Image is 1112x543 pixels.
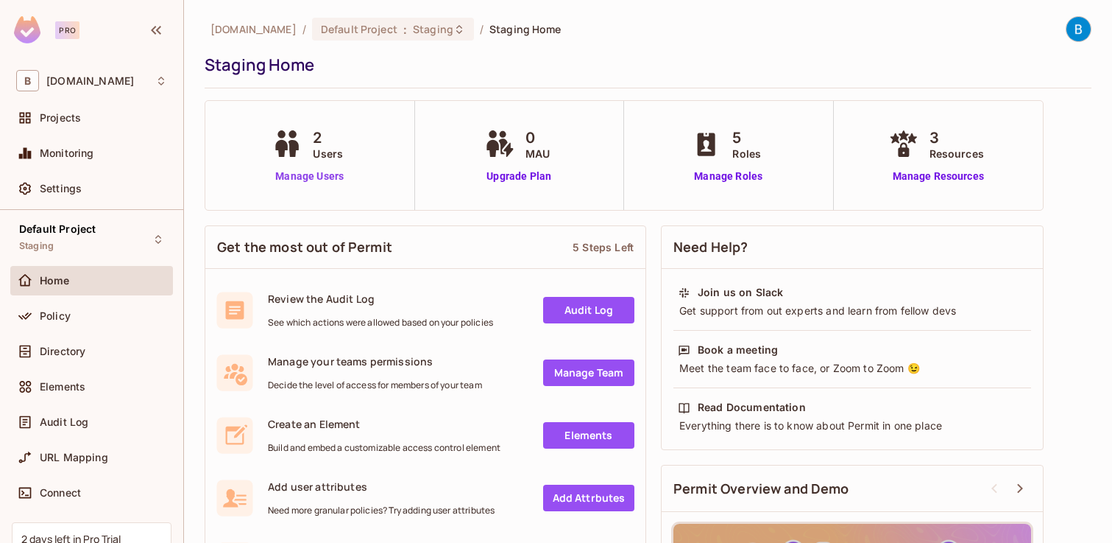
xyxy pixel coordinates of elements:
span: Resources [929,146,984,161]
span: Settings [40,183,82,195]
a: Manage Team [543,360,634,386]
span: Create an Element [268,417,500,431]
span: Get the most out of Permit [217,238,392,256]
span: Home [40,275,70,287]
div: Everything there is to know about Permit in one place [678,418,1027,433]
span: Decide the level of access for members of your team [268,379,482,391]
span: See which actions were allowed based on your policies [268,317,493,329]
span: 2 [313,127,343,149]
span: Build and embed a customizable access control element [268,442,500,454]
span: Directory [40,346,85,357]
span: Staging [413,22,453,36]
span: Roles [732,146,761,161]
img: Bradley Herrup [1066,17,1091,41]
span: Default Project [19,223,96,235]
a: Manage Users [269,169,350,184]
span: Default Project [321,22,397,36]
li: / [480,22,484,36]
div: Staging Home [205,54,1084,76]
div: 5 Steps Left [573,240,634,254]
span: Manage your teams permissions [268,354,482,368]
div: Get support from out experts and learn from fellow devs [678,304,1027,318]
span: URL Mapping [40,452,108,463]
span: Staging [19,240,54,252]
span: Policy [40,310,71,322]
span: Connect [40,487,81,499]
span: Elements [40,381,85,393]
span: MAU [525,146,550,161]
span: Monitoring [40,147,94,159]
div: Pro [55,21,79,39]
a: Manage Roles [688,169,768,184]
div: Meet the team face to face, or Zoom to Zoom 😉 [678,361,1027,376]
div: Read Documentation [698,400,806,415]
span: Review the Audit Log [268,292,493,306]
a: Upgrade Plan [481,169,557,184]
span: Audit Log [40,416,88,428]
a: Add Attrbutes [543,485,634,511]
div: Join us on Slack [698,285,783,300]
span: 0 [525,127,550,149]
a: Audit Log [543,297,634,323]
span: Staging Home [489,22,562,36]
a: Elements [543,422,634,449]
span: 5 [732,127,761,149]
span: : [403,24,408,35]
span: Need Help? [673,238,748,256]
li: / [302,22,306,36]
span: Need more granular policies? Try adding user attributes [268,505,495,516]
span: the active workspace [210,22,297,36]
span: Users [313,146,343,161]
span: B [16,70,39,91]
span: Add user attributes [268,480,495,494]
a: Manage Resources [885,169,991,184]
div: Book a meeting [698,343,778,357]
img: SReyMgAAAABJRU5ErkJggg== [14,16,40,43]
span: Permit Overview and Demo [673,480,849,498]
span: Projects [40,112,81,124]
span: Workspace: buckstop.com [46,75,134,87]
span: 3 [929,127,984,149]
